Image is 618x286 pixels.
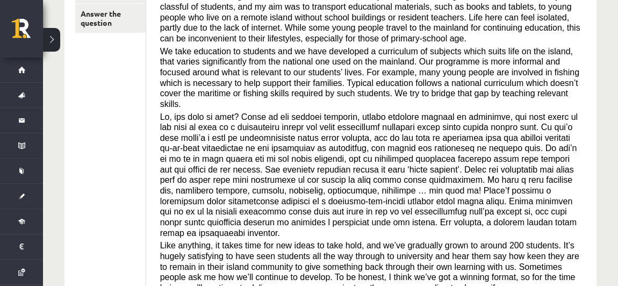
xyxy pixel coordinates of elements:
span: Lo, ips dolo si amet? Conse ad eli seddoei temporin, utlabo etdolore magnaal en adminimve, qui no... [160,112,578,238]
a: Answer the question [75,4,146,33]
a: Rīgas 1. Tālmācības vidusskola [12,19,43,46]
span: We take education to students and we have developed a curriculum of subjects which suits life on ... [160,47,579,109]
